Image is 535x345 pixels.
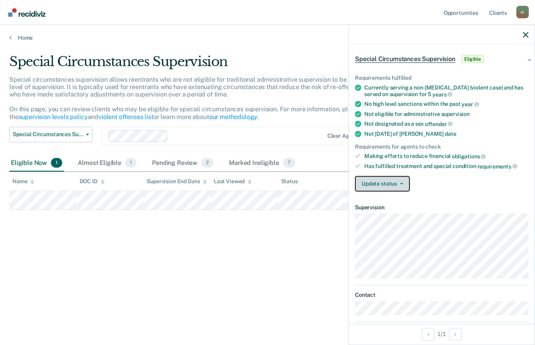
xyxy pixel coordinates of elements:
[19,113,88,121] a: supervision levels policy
[364,111,528,117] div: Not eligible for administrative
[462,55,484,63] span: Eligible
[150,155,215,172] div: Pending Review
[452,153,486,159] span: obligations
[364,121,528,128] div: Not designated as a sex
[147,178,207,185] div: Supervision End Date
[441,111,470,117] span: supervision
[432,91,452,97] span: years
[76,155,138,172] div: Almost Eligible
[9,155,64,172] div: Eligible Now
[425,121,453,127] span: offender
[364,101,528,108] div: No high level sanctions within the past
[209,113,257,121] a: our methodology
[355,143,528,150] div: Requirements for agents to check
[9,34,526,41] a: Home
[125,158,136,168] span: 1
[227,155,297,172] div: Marked Ineligible
[364,84,528,98] div: Currently serving a non-[MEDICAL_DATA] (violent case) and has served on supervision for 5
[327,133,360,139] div: Clear agents
[364,163,528,170] div: Has fulfilled treatment and special condition
[283,158,295,168] span: 7
[8,8,45,17] img: Recidiviz
[422,328,434,340] button: Previous Opportunity
[364,153,528,160] div: Making efforts to reduce financial
[201,158,213,168] span: 2
[462,101,479,107] span: year
[355,75,528,81] div: Requirements fulfilled
[516,6,529,18] button: Profile dropdown button
[445,130,456,137] span: date
[51,158,62,168] span: 1
[516,6,529,18] div: m
[364,130,528,137] div: Not [DATE] of [PERSON_NAME]
[281,178,298,185] div: Status
[214,178,252,185] div: Last Viewed
[349,47,535,72] div: Special Circumstances SupervisionEligible
[349,324,535,344] div: 1 / 1
[449,328,462,340] button: Next Opportunity
[9,54,411,76] div: Special Circumstances Supervision
[355,176,410,191] button: Update status
[355,292,528,298] dt: Contact
[355,204,528,210] dt: Supervision
[80,178,105,185] div: DOC ID
[9,76,408,121] p: Special circumstances supervision allows reentrants who are not eligible for traditional administ...
[477,163,517,169] span: requirements
[12,178,34,185] div: Name
[13,131,83,138] span: Special Circumstances Supervision
[355,55,455,63] span: Special Circumstances Supervision
[98,113,154,121] a: violent offenses list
